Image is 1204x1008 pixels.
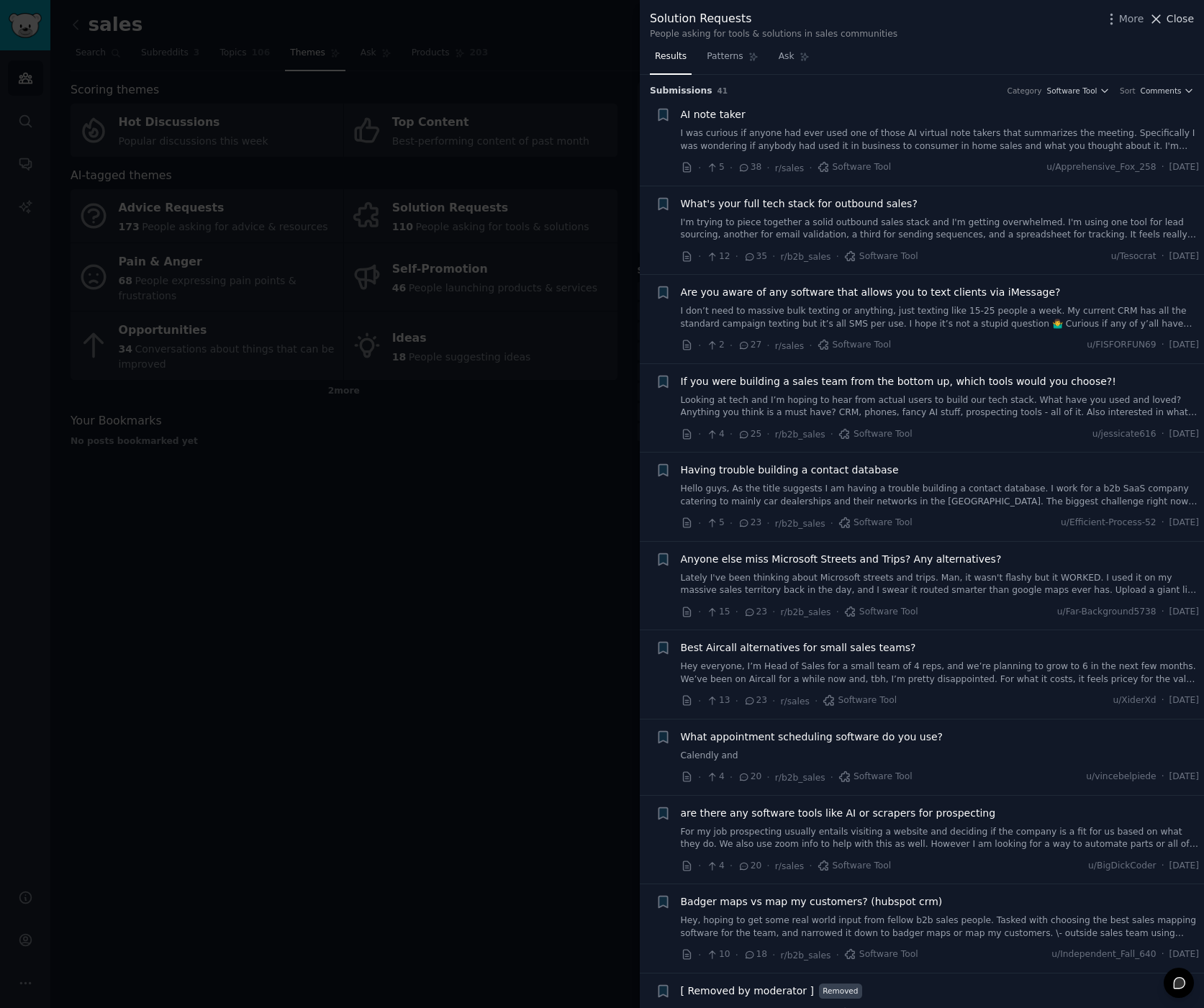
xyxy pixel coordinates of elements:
[706,161,724,174] span: 5
[1169,250,1199,263] span: [DATE]
[735,948,738,963] span: ·
[844,606,918,619] span: Software Tool
[766,160,769,176] span: ·
[781,607,831,617] span: r/b2b_sales
[650,85,712,98] span: Submission s
[1169,339,1199,352] span: [DATE]
[774,45,815,75] a: Ask
[681,914,1200,940] a: Hey, hoping to get some real world input from fellow b2b sales people. Tasked with choosing the b...
[698,770,701,785] span: ·
[779,50,795,63] span: Ask
[698,948,701,963] span: ·
[707,50,743,63] span: Patterns
[681,806,996,821] a: are there any software tools like AI or scrapers for prospecting
[681,463,899,478] span: Having trouble building a contact database
[830,427,833,442] span: ·
[681,394,1200,419] a: Looking at tech and I’m hoping to hear from actual users to build our tech stack. What have you u...
[836,604,838,619] span: ·
[730,338,733,353] span: ·
[766,770,769,785] span: ·
[1008,86,1042,96] div: Category
[1162,948,1164,961] span: ·
[818,161,892,174] span: Software Tool
[681,107,746,122] a: AI note taker
[809,338,812,353] span: ·
[766,338,769,353] span: ·
[838,428,913,441] span: Software Tool
[655,50,687,63] span: Results
[698,694,701,709] span: ·
[706,517,724,530] span: 5
[1061,517,1157,530] span: u/Efficient-Process-52
[819,984,862,999] span: Removed
[766,427,769,442] span: ·
[681,127,1200,153] a: I was curious if anyone had ever used one of those AI virtual note takers that summarizes the mee...
[1162,771,1164,784] span: ·
[735,249,738,264] span: ·
[1088,860,1157,873] span: u/BigDickCoder
[1169,517,1199,530] span: [DATE]
[738,339,761,352] span: 27
[743,250,767,263] span: 35
[743,694,767,707] span: 23
[844,948,918,961] span: Software Tool
[681,984,814,999] a: [ Removed by moderator ]
[838,517,913,530] span: Software Tool
[650,45,692,75] a: Results
[681,552,1002,567] span: Anyone else miss Microsoft Streets and Trips? Any alternatives?
[1046,161,1156,174] span: u/Apprehensive_Fox_258
[706,339,724,352] span: 2
[1169,606,1199,619] span: [DATE]
[1141,86,1182,96] span: Comments
[738,428,761,441] span: 25
[650,28,897,41] div: People asking for tools & solutions in sales communities
[1169,161,1199,174] span: [DATE]
[775,773,825,783] span: r/b2b_sales
[781,950,831,961] span: r/b2b_sales
[730,160,733,176] span: ·
[681,374,1116,389] a: If you were building a sales team from the bottom up, which tools would you choose?!
[1162,250,1164,263] span: ·
[698,858,701,873] span: ·
[1169,428,1199,441] span: [DATE]
[738,517,761,530] span: 23
[775,163,804,173] span: r/sales
[706,694,730,707] span: 13
[681,640,916,655] a: Best Aircall alternatives for small sales teams?
[1092,428,1157,441] span: u/jessicate616
[836,948,838,963] span: ·
[1162,606,1164,619] span: ·
[698,160,701,176] span: ·
[781,696,810,707] span: r/sales
[698,516,701,531] span: ·
[681,730,943,745] span: What appointment scheduling software do you use?
[681,285,1061,300] span: Are you aware of any software that allows you to text clients via iMessage?
[702,45,763,75] a: Patterns
[730,427,733,442] span: ·
[830,770,833,785] span: ·
[1162,694,1164,707] span: ·
[730,858,733,873] span: ·
[706,771,724,784] span: 4
[735,694,738,709] span: ·
[681,217,1200,242] a: I'm trying to piece together a solid outbound sales stack and I'm getting overwhelmed. I'm using ...
[781,252,831,262] span: r/b2b_sales
[681,750,1200,763] a: Calendly and
[1162,161,1164,174] span: ·
[698,338,701,353] span: ·
[1169,948,1199,961] span: [DATE]
[706,250,730,263] span: 12
[844,250,918,263] span: Software Tool
[706,948,730,961] span: 10
[815,694,818,709] span: ·
[772,249,775,264] span: ·
[681,196,918,212] a: What's your full tech stack for outbound sales?
[738,771,761,784] span: 20
[1141,86,1194,96] button: Comments
[830,516,833,531] span: ·
[681,572,1200,597] a: Lately I've been thinking about Microsoft streets and trips. Man, it wasn't flashy but it WORKED....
